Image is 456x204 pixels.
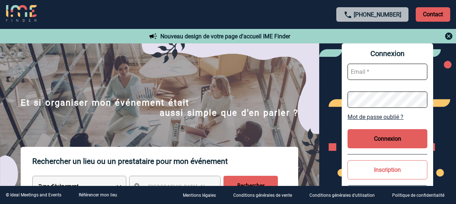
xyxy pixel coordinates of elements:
[148,184,249,190] span: [GEOGRAPHIC_DATA], département, région...
[348,49,427,58] span: Connexion
[304,192,386,199] a: Conditions générales d'utilisation
[416,7,450,22] p: Contact
[386,192,456,199] a: Politique de confidentialité
[223,176,278,196] input: Rechercher
[344,10,352,19] img: call-24-px.png
[354,11,401,18] a: [PHONE_NUMBER]
[348,160,427,179] button: Inscription
[32,147,298,176] p: Rechercher un lieu ou un prestataire pour mon événement
[233,193,292,198] p: Conditions générales de vente
[348,64,427,80] input: Email *
[392,193,444,198] p: Politique de confidentialité
[177,192,227,199] a: Mentions légales
[227,192,304,199] a: Conditions générales de vente
[183,193,216,198] p: Mentions légales
[79,192,117,197] a: Référencer mon lieu
[348,114,427,120] a: Mot de passe oublié ?
[6,192,61,197] div: © Ideal Meetings and Events
[348,129,427,148] button: Connexion
[309,193,375,198] p: Conditions générales d'utilisation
